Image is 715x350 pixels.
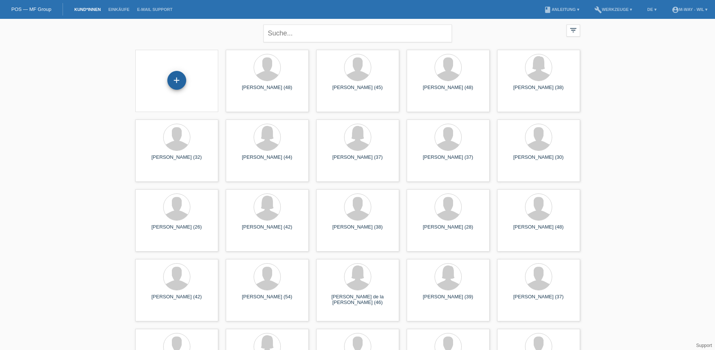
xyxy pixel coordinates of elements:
[503,224,574,236] div: [PERSON_NAME] (48)
[322,224,393,236] div: [PERSON_NAME] (38)
[232,224,303,236] div: [PERSON_NAME] (42)
[643,7,660,12] a: DE ▾
[232,294,303,306] div: [PERSON_NAME] (54)
[503,84,574,97] div: [PERSON_NAME] (38)
[104,7,133,12] a: Einkäufe
[672,6,679,14] i: account_circle
[413,294,484,306] div: [PERSON_NAME] (39)
[141,294,212,306] div: [PERSON_NAME] (42)
[503,154,574,166] div: [PERSON_NAME] (30)
[413,84,484,97] div: [PERSON_NAME] (48)
[70,7,104,12] a: Kund*innen
[141,224,212,236] div: [PERSON_NAME] (26)
[232,84,303,97] div: [PERSON_NAME] (48)
[322,84,393,97] div: [PERSON_NAME] (45)
[11,6,51,12] a: POS — MF Group
[133,7,176,12] a: E-Mail Support
[594,6,602,14] i: build
[668,7,711,12] a: account_circlem-way - Wil ▾
[413,154,484,166] div: [PERSON_NAME] (37)
[322,294,393,306] div: [PERSON_NAME] de la [PERSON_NAME] (46)
[591,7,636,12] a: buildWerkzeuge ▾
[544,6,551,14] i: book
[141,154,212,166] div: [PERSON_NAME] (32)
[263,25,452,42] input: Suche...
[232,154,303,166] div: [PERSON_NAME] (44)
[569,26,577,34] i: filter_list
[503,294,574,306] div: [PERSON_NAME] (37)
[413,224,484,236] div: [PERSON_NAME] (28)
[168,74,186,87] div: Kund*in hinzufügen
[322,154,393,166] div: [PERSON_NAME] (37)
[540,7,583,12] a: bookAnleitung ▾
[696,343,712,348] a: Support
